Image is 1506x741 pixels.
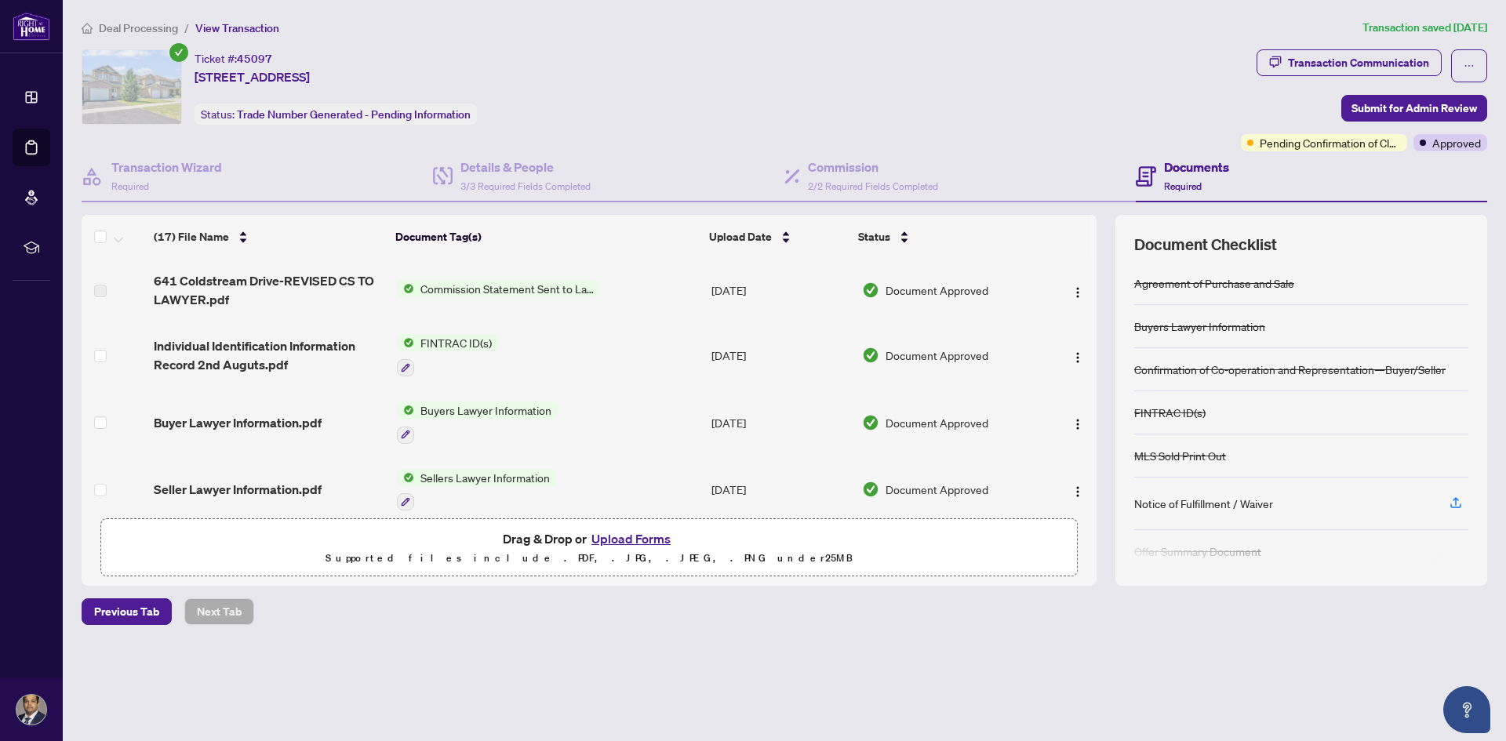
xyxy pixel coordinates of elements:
div: Agreement of Purchase and Sale [1134,274,1294,292]
span: ellipsis [1464,60,1475,71]
img: Document Status [862,282,879,299]
h4: Transaction Wizard [111,158,222,176]
span: [STREET_ADDRESS] [195,67,310,86]
img: Status Icon [397,401,414,419]
button: Logo [1065,278,1090,303]
span: Document Approved [886,481,988,498]
span: Submit for Admin Review [1351,96,1477,121]
button: Status IconSellers Lawyer Information [397,469,556,511]
span: Document Approved [886,347,988,364]
span: Buyers Lawyer Information [414,401,558,419]
button: Status IconCommission Statement Sent to Lawyer [397,280,600,297]
button: Previous Tab [82,598,172,625]
button: Logo [1065,477,1090,502]
td: [DATE] [705,456,855,524]
button: Upload Forms [587,529,675,549]
img: Document Status [862,414,879,431]
img: Document Status [862,481,879,498]
span: Required [111,180,149,192]
img: Logo [1071,418,1084,430]
div: MLS Sold Print Out [1134,447,1226,464]
span: Seller Lawyer Information.pdf [154,480,322,499]
button: Next Tab [184,598,254,625]
span: Previous Tab [94,599,159,624]
div: Transaction Communication [1288,50,1429,75]
span: Trade Number Generated - Pending Information [237,107,471,122]
span: 45097 [237,52,272,66]
img: logo [13,12,50,41]
button: Status IconBuyers Lawyer Information [397,401,558,444]
span: Buyer Lawyer Information.pdf [154,413,322,432]
span: Pending Confirmation of Closing [1260,134,1401,151]
span: (17) File Name [154,228,229,245]
img: Logo [1071,351,1084,364]
h4: Details & People [460,158,591,176]
th: (17) File Name [147,215,389,259]
div: Ticket #: [195,49,272,67]
th: Upload Date [703,215,853,259]
th: Status [852,215,1039,259]
td: [DATE] [705,389,855,456]
img: Logo [1071,485,1084,498]
span: 3/3 Required Fields Completed [460,180,591,192]
button: Logo [1065,410,1090,435]
span: Drag & Drop orUpload FormsSupported files include .PDF, .JPG, .JPEG, .PNG under25MB [101,519,1077,577]
h4: Documents [1164,158,1229,176]
span: 641 Coldstream Drive-REVISED CS TO LAWYER.pdf [154,271,384,309]
span: Status [858,228,890,245]
span: Deal Processing [99,21,178,35]
span: View Transaction [195,21,279,35]
span: Required [1164,180,1202,192]
img: Profile Icon [16,695,46,725]
span: Document Approved [886,282,988,299]
div: Status: [195,104,477,125]
div: Buyers Lawyer Information [1134,318,1265,335]
img: Status Icon [397,280,414,297]
th: Document Tag(s) [389,215,702,259]
span: Drag & Drop or [503,529,675,549]
span: FINTRAC ID(s) [414,334,498,351]
div: Notice of Fulfillment / Waiver [1134,495,1273,512]
img: Status Icon [397,469,414,486]
span: Individual Identification Information Record 2nd Auguts.pdf [154,336,384,374]
span: check-circle [169,43,188,62]
span: home [82,23,93,34]
button: Logo [1065,343,1090,368]
td: [DATE] [705,321,855,389]
td: [DATE] [705,259,855,321]
img: IMG-E12242992_1.jpg [82,50,181,124]
span: Document Checklist [1134,234,1277,256]
span: 2/2 Required Fields Completed [808,180,938,192]
img: Logo [1071,286,1084,299]
button: Open asap [1443,686,1490,733]
button: Submit for Admin Review [1341,95,1487,122]
article: Transaction saved [DATE] [1362,19,1487,37]
span: Commission Statement Sent to Lawyer [414,280,600,297]
li: / [184,19,189,37]
img: Document Status [862,347,879,364]
span: Upload Date [709,228,772,245]
div: Confirmation of Co-operation and Representation—Buyer/Seller [1134,361,1446,378]
img: Status Icon [397,334,414,351]
button: Status IconFINTRAC ID(s) [397,334,498,376]
p: Supported files include .PDF, .JPG, .JPEG, .PNG under 25 MB [111,549,1068,568]
div: FINTRAC ID(s) [1134,404,1206,421]
span: Document Approved [886,414,988,431]
button: Transaction Communication [1257,49,1442,76]
span: Sellers Lawyer Information [414,469,556,486]
h4: Commission [808,158,938,176]
span: Approved [1432,134,1481,151]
